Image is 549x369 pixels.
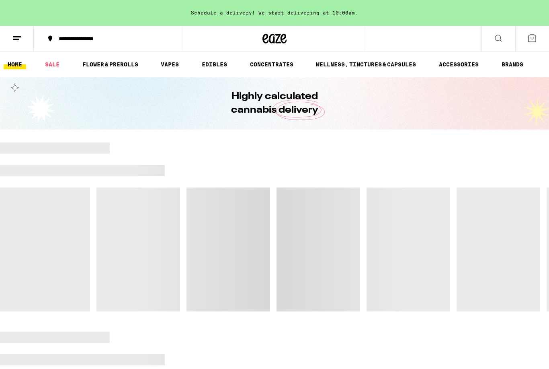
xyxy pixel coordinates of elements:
a: EDIBLES [198,60,231,69]
a: ACCESSORIES [435,60,483,69]
a: BRANDS [498,60,527,69]
a: SALE [41,60,64,69]
a: VAPES [157,60,183,69]
h1: Highly calculated cannabis delivery [208,90,341,117]
a: CONCENTRATES [246,60,297,69]
a: WELLNESS, TINCTURES & CAPSULES [312,60,420,69]
a: HOME [4,60,26,69]
a: FLOWER & PREROLLS [78,60,142,69]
